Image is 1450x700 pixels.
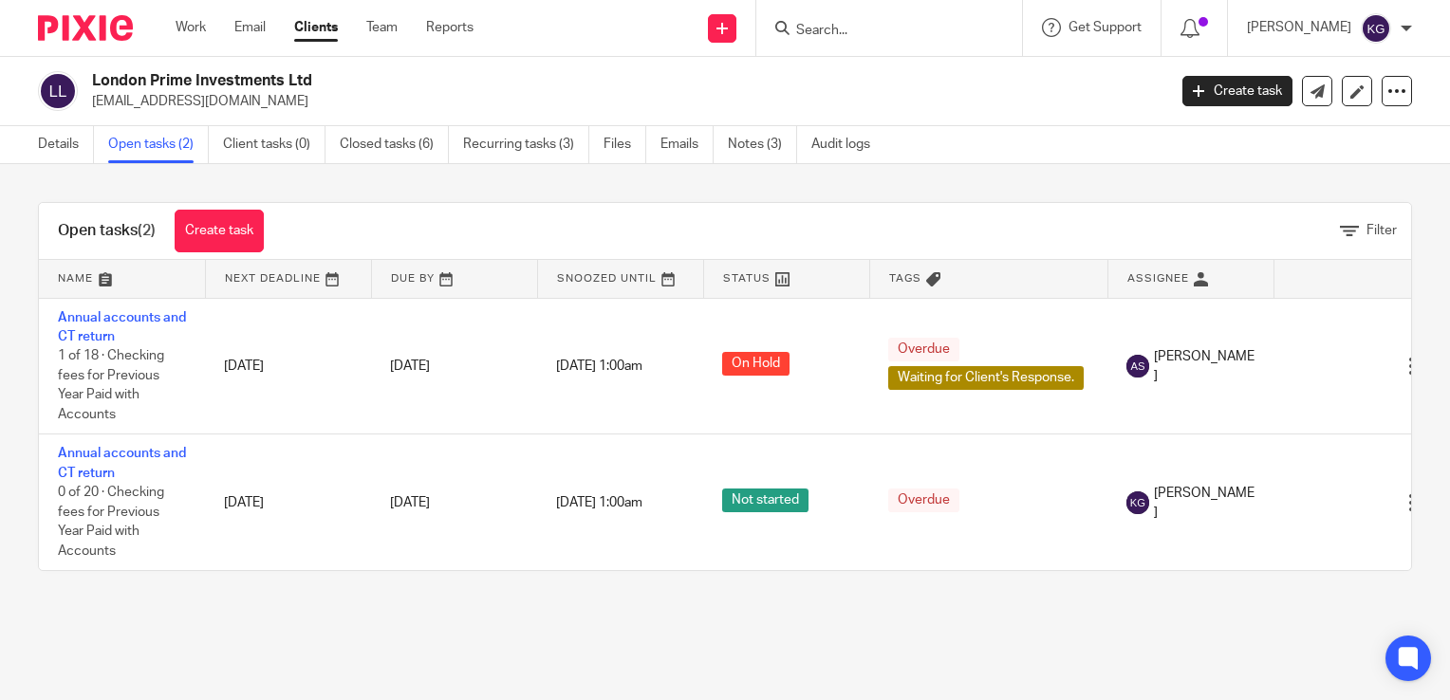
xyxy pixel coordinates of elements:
[722,488,809,512] span: Not started
[728,126,797,163] a: Notes (3)
[138,223,156,238] span: (2)
[58,447,186,479] a: Annual accounts and CT return
[205,298,371,434] td: [DATE]
[426,18,474,37] a: Reports
[888,488,959,512] span: Overdue
[38,126,94,163] a: Details
[556,496,642,509] span: [DATE] 1:00am
[223,126,325,163] a: Client tasks (0)
[234,18,266,37] a: Email
[1361,13,1391,44] img: svg%3E
[390,496,430,509] span: [DATE]
[888,366,1084,390] span: Waiting for Client's Response.
[1366,224,1397,237] span: Filter
[556,359,642,373] span: [DATE] 1:00am
[58,221,156,241] h1: Open tasks
[463,126,589,163] a: Recurring tasks (3)
[722,352,790,376] span: On Hold
[888,338,959,361] span: Overdue
[889,273,921,284] span: Tags
[604,126,646,163] a: Files
[1069,21,1142,34] span: Get Support
[1126,491,1149,514] img: svg%3E
[794,23,965,40] input: Search
[811,126,884,163] a: Audit logs
[205,434,371,570] td: [DATE]
[92,92,1154,111] p: [EMAIL_ADDRESS][DOMAIN_NAME]
[340,126,449,163] a: Closed tasks (6)
[390,359,430,373] span: [DATE]
[175,210,264,252] a: Create task
[92,71,941,91] h2: London Prime Investments Ltd
[58,486,164,558] span: 0 of 20 · Checking fees for Previous Year Paid with Accounts
[1154,484,1255,523] span: [PERSON_NAME]
[176,18,206,37] a: Work
[58,349,164,421] span: 1 of 18 · Checking fees for Previous Year Paid with Accounts
[38,15,133,41] img: Pixie
[38,71,78,111] img: svg%3E
[660,126,714,163] a: Emails
[1247,18,1351,37] p: [PERSON_NAME]
[1126,355,1149,378] img: svg%3E
[557,273,657,284] span: Snoozed Until
[723,273,771,284] span: Status
[108,126,209,163] a: Open tasks (2)
[1182,76,1292,106] a: Create task
[366,18,398,37] a: Team
[58,311,186,343] a: Annual accounts and CT return
[294,18,338,37] a: Clients
[1154,347,1255,386] span: [PERSON_NAME]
